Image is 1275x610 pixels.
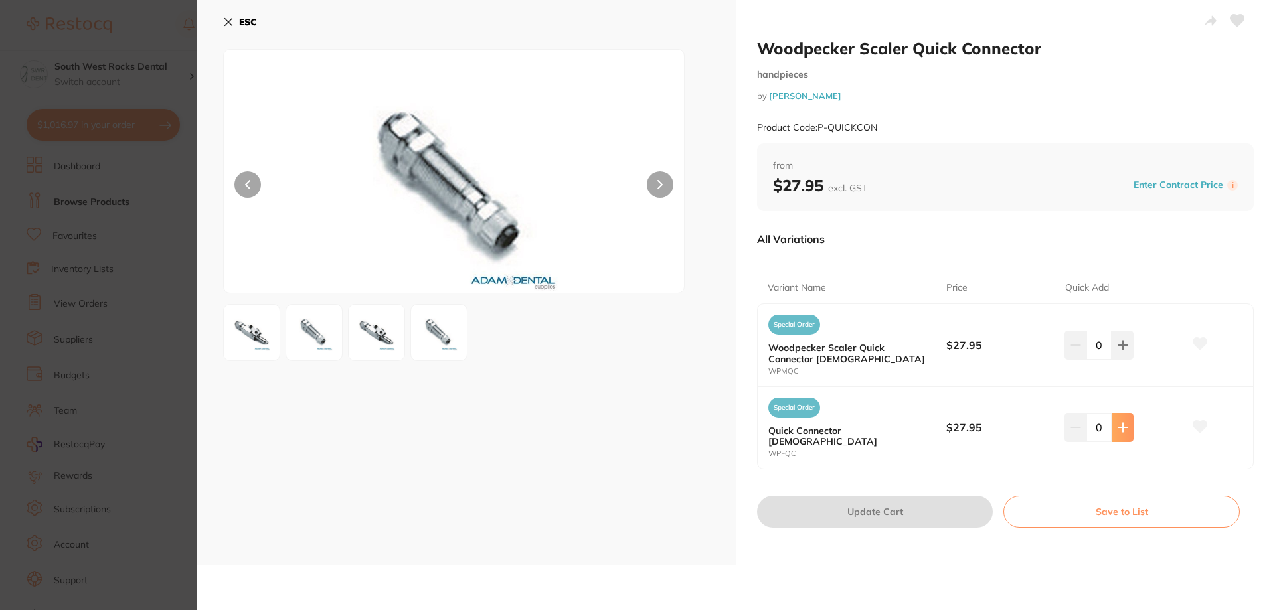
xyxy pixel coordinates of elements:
[1003,496,1240,528] button: Save to List
[316,83,592,293] img: LmpwZw
[773,175,867,195] b: $27.95
[768,343,928,364] b: Woodpecker Scaler Quick Connector [DEMOGRAPHIC_DATA]
[223,11,257,33] button: ESC
[768,398,820,418] span: Special Order
[768,367,946,376] small: WPMQC
[757,91,1254,101] small: by
[415,309,463,356] img: LmpwZw
[768,281,826,295] p: Variant Name
[768,449,946,458] small: WPFQC
[757,122,877,133] small: Product Code: P-QUICKCON
[946,420,1053,435] b: $27.95
[773,159,1238,173] span: from
[1130,179,1227,191] button: Enter Contract Price
[228,309,276,356] img: LmpwZw
[757,232,825,246] p: All Variations
[239,16,257,28] b: ESC
[757,38,1254,58] h2: Woodpecker Scaler Quick Connector
[946,338,1053,352] b: $27.95
[768,315,820,335] span: Special Order
[946,281,968,295] p: Price
[757,69,1254,80] small: handpieces
[353,309,400,356] img: LmpwZw
[828,182,867,194] span: excl. GST
[769,90,841,101] a: [PERSON_NAME]
[290,309,338,356] img: LmpwZw
[1227,180,1238,191] label: i
[768,425,928,447] b: Quick Connector [DEMOGRAPHIC_DATA]
[757,496,993,528] button: Update Cart
[1065,281,1109,295] p: Quick Add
